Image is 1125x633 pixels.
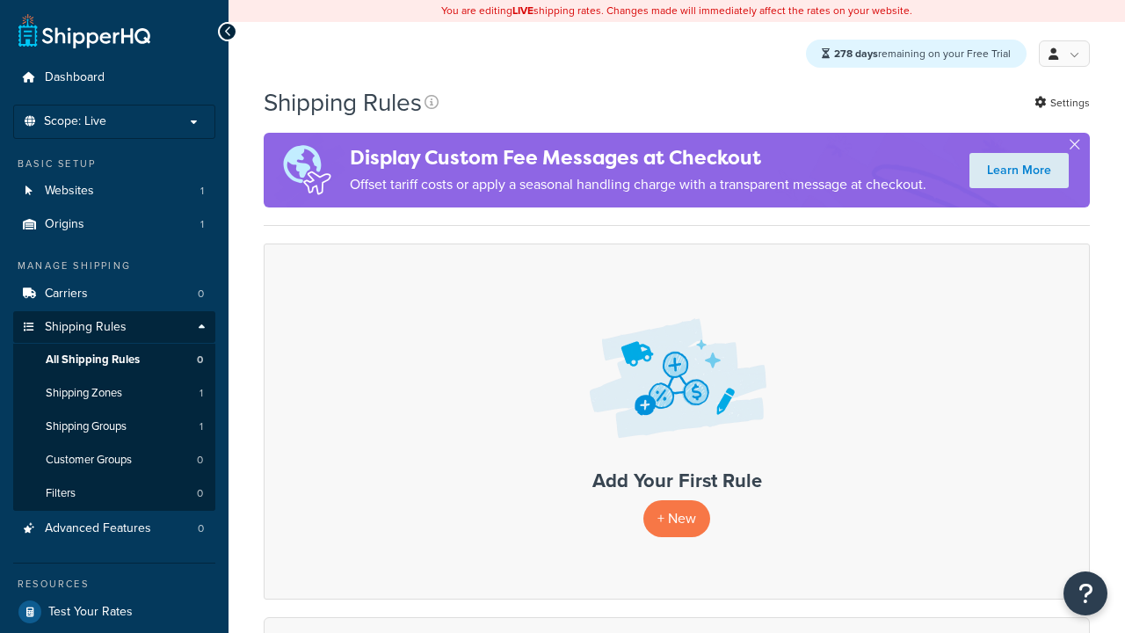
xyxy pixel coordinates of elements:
[13,344,215,376] a: All Shipping Rules 0
[350,172,926,197] p: Offset tariff costs or apply a seasonal handling charge with a transparent message at checkout.
[512,3,533,18] b: LIVE
[13,513,215,545] li: Advanced Features
[200,184,204,199] span: 1
[13,577,215,592] div: Resources
[45,70,105,85] span: Dashboard
[13,477,215,510] li: Filters
[198,287,204,302] span: 0
[13,258,215,273] div: Manage Shipping
[13,278,215,310] a: Carriers 0
[46,486,76,501] span: Filters
[197,353,203,367] span: 0
[13,62,215,94] a: Dashboard
[18,13,150,48] a: ShipperHQ Home
[13,175,215,207] li: Websites
[13,513,215,545] a: Advanced Features 0
[13,175,215,207] a: Websites 1
[13,311,215,512] li: Shipping Rules
[200,217,204,232] span: 1
[13,411,215,443] li: Shipping Groups
[13,278,215,310] li: Carriers
[643,500,710,536] p: + New
[1063,571,1107,615] button: Open Resource Center
[13,477,215,510] a: Filters 0
[13,596,215,628] a: Test Your Rates
[45,184,94,199] span: Websites
[198,521,204,536] span: 0
[13,411,215,443] a: Shipping Groups 1
[44,114,106,129] span: Scope: Live
[13,208,215,241] a: Origins 1
[806,40,1027,68] div: remaining on your Free Trial
[13,208,215,241] li: Origins
[13,444,215,477] a: Customer Groups 0
[1034,91,1090,115] a: Settings
[264,85,422,120] h1: Shipping Rules
[200,386,203,401] span: 1
[282,470,1071,491] h3: Add Your First Rule
[46,386,122,401] span: Shipping Zones
[13,344,215,376] li: All Shipping Rules
[13,377,215,410] a: Shipping Zones 1
[46,353,140,367] span: All Shipping Rules
[13,156,215,171] div: Basic Setup
[200,419,203,434] span: 1
[834,46,878,62] strong: 278 days
[197,453,203,468] span: 0
[13,311,215,344] a: Shipping Rules
[45,217,84,232] span: Origins
[45,521,151,536] span: Advanced Features
[45,320,127,335] span: Shipping Rules
[48,605,133,620] span: Test Your Rates
[350,143,926,172] h4: Display Custom Fee Messages at Checkout
[264,133,350,207] img: duties-banner-06bc72dcb5fe05cb3f9472aba00be2ae8eb53ab6f0d8bb03d382ba314ac3c341.png
[46,419,127,434] span: Shipping Groups
[13,444,215,477] li: Customer Groups
[197,486,203,501] span: 0
[13,377,215,410] li: Shipping Zones
[969,153,1069,188] a: Learn More
[46,453,132,468] span: Customer Groups
[45,287,88,302] span: Carriers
